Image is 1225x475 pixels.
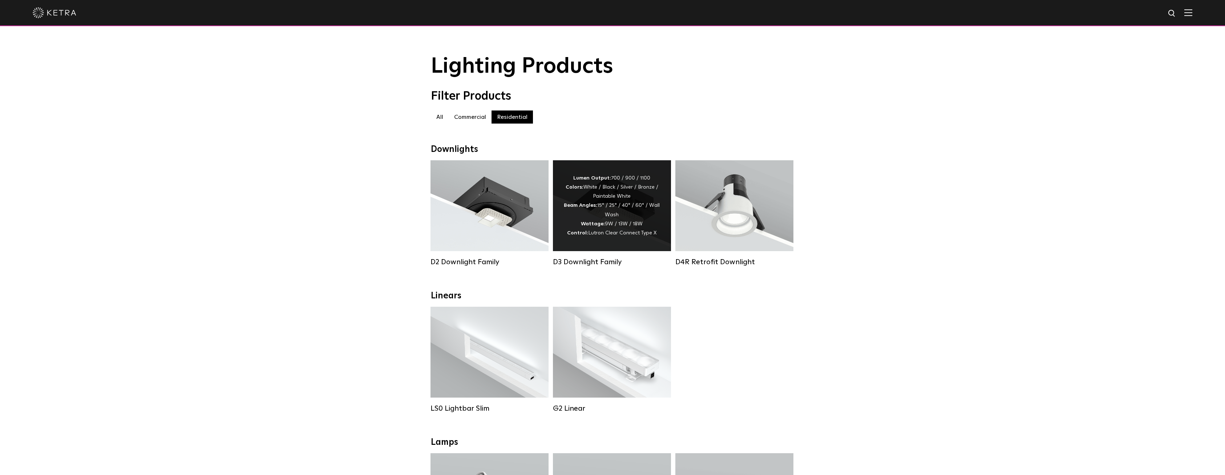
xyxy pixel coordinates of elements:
[553,258,671,266] div: D3 Downlight Family
[431,56,613,77] span: Lighting Products
[431,144,794,155] div: Downlights
[573,176,611,181] strong: Lumen Output:
[1184,9,1192,16] img: Hamburger%20Nav.svg
[430,160,549,266] a: D2 Downlight Family Lumen Output:1200Colors:White / Black / Gloss Black / Silver / Bronze / Silve...
[431,291,794,301] div: Linears
[566,185,583,190] strong: Colors:
[1168,9,1177,18] img: search icon
[553,160,671,266] a: D3 Downlight Family Lumen Output:700 / 900 / 1100Colors:White / Black / Silver / Bronze / Paintab...
[431,89,794,103] div: Filter Products
[430,307,549,413] a: LS0 Lightbar Slim Lumen Output:200 / 350Colors:White / BlackControl:X96 Controller
[567,230,588,236] strong: Control:
[553,307,671,413] a: G2 Linear Lumen Output:400 / 700 / 1000Colors:WhiteBeam Angles:Flood / [GEOGRAPHIC_DATA] / Narrow...
[675,258,793,266] div: D4R Retrofit Downlight
[431,110,449,124] label: All
[449,110,492,124] label: Commercial
[564,203,597,208] strong: Beam Angles:
[675,160,793,266] a: D4R Retrofit Downlight Lumen Output:800Colors:White / BlackBeam Angles:15° / 25° / 40° / 60°Watta...
[430,258,549,266] div: D2 Downlight Family
[564,174,660,238] div: 700 / 900 / 1100 White / Black / Silver / Bronze / Paintable White 15° / 25° / 40° / 60° / Wall W...
[581,221,605,226] strong: Wattage:
[588,230,656,236] span: Lutron Clear Connect Type X
[431,437,794,448] div: Lamps
[430,404,549,413] div: LS0 Lightbar Slim
[492,110,533,124] label: Residential
[33,7,76,18] img: ketra-logo-2019-white
[553,404,671,413] div: G2 Linear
